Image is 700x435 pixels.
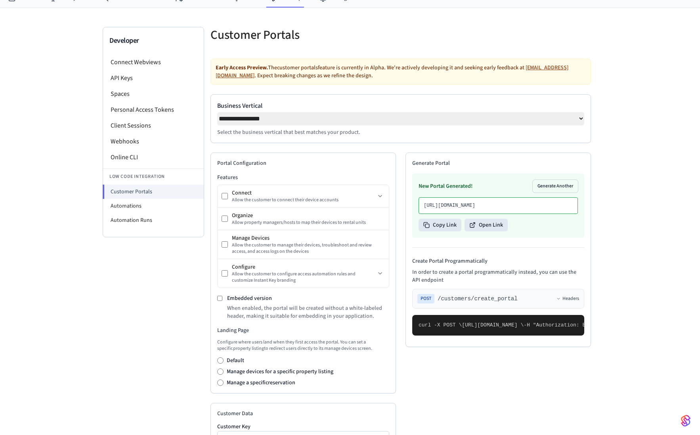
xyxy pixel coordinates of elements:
[103,185,204,199] li: Customer Portals
[227,379,295,387] label: Manage a specific reservation
[217,174,389,181] h3: Features
[217,101,584,111] label: Business Vertical
[227,294,272,302] label: Embedded version
[210,59,591,85] div: The customer portals feature is currently in Alpha. We're actively developing it and seeking earl...
[412,257,584,265] h4: Create Portal Programmatically
[232,212,385,219] div: Organize
[232,197,375,203] div: Allow the customer to connect their device accounts
[465,219,508,231] button: Open Link
[232,234,385,242] div: Manage Devices
[103,149,204,165] li: Online CLI
[217,326,389,334] h3: Landing Page
[419,219,461,231] button: Copy Link
[462,322,524,328] span: [URL][DOMAIN_NAME] \
[417,294,434,303] span: POST
[232,271,375,284] div: Allow the customer to configure access automation rules and customize Instant Key branding
[232,263,375,271] div: Configure
[103,168,204,185] li: Low Code Integration
[681,414,690,427] img: SeamLogoGradient.69752ec5.svg
[524,322,672,328] span: -H "Authorization: Bearer seam_api_key_123456" \
[217,410,389,418] h2: Customer Data
[424,202,573,209] p: [URL][DOMAIN_NAME]
[103,213,204,227] li: Automation Runs
[556,296,579,302] button: Headers
[438,295,518,303] span: /customers/create_portal
[103,54,204,70] li: Connect Webviews
[217,424,389,429] label: Customer Key
[103,86,204,102] li: Spaces
[419,182,472,190] h3: New Portal Generated!
[217,159,389,167] h2: Portal Configuration
[103,102,204,118] li: Personal Access Tokens
[227,357,244,364] label: Default
[232,219,385,226] div: Allow property managers/hosts to map their devices to rental units
[109,35,197,46] h3: Developer
[103,70,204,86] li: API Keys
[103,199,204,213] li: Automations
[217,339,389,352] p: Configure where users land when they first access the portal. You can set a specific property lis...
[216,64,268,72] strong: Early Access Preview.
[412,159,584,167] h2: Generate Portal
[103,118,204,134] li: Client Sessions
[210,27,396,43] h5: Customer Portals
[533,180,578,193] button: Generate Another
[103,134,204,149] li: Webhooks
[217,128,584,136] p: Select the business vertical that best matches your product.
[232,242,385,255] div: Allow the customer to manage their devices, troubleshoot and review access, and access logs on th...
[216,64,568,80] a: [EMAIL_ADDRESS][DOMAIN_NAME]
[227,368,333,376] label: Manage devices for a specific property listing
[412,268,584,284] p: In order to create a portal programmatically instead, you can use the API endpoint
[227,304,389,320] p: When enabled, the portal will be created without a white-labeled header, making it suitable for e...
[232,189,375,197] div: Connect
[419,322,462,328] span: curl -X POST \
